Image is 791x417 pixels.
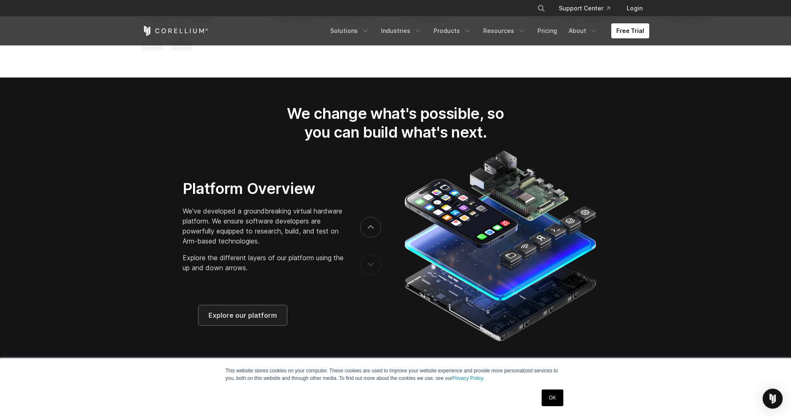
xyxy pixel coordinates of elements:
a: Industries [376,23,427,38]
div: Navigation Menu [325,23,649,38]
a: OK [542,389,563,406]
a: About [564,23,603,38]
h2: We change what's possible, so you can build what's next. [273,104,518,141]
a: Resources [478,23,531,38]
span: Explore our platform [208,310,277,320]
a: Corellium Home [142,26,208,36]
a: Free Trial [611,23,649,38]
div: Navigation Menu [527,1,649,16]
button: next [360,217,381,238]
p: This website stores cookies on your computer. These cookies are used to improve your website expe... [226,367,566,382]
div: Open Intercom Messenger [763,389,783,409]
a: Solutions [325,23,374,38]
a: Pricing [532,23,562,38]
a: Explore our platform [198,305,287,325]
a: Privacy Policy. [452,375,485,381]
img: Corellium_Platform_RPI_Full_470 [400,148,599,344]
a: Products [429,23,477,38]
h3: Platform Overview [183,179,344,198]
button: Search [534,1,549,16]
button: previous [360,254,381,275]
a: Support Center [552,1,617,16]
a: Login [620,1,649,16]
p: We've developed a groundbreaking virtual hardware platform. We ensure software developers are pow... [183,206,344,246]
p: Explore the different layers of our platform using the up and down arrows. [183,253,344,273]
